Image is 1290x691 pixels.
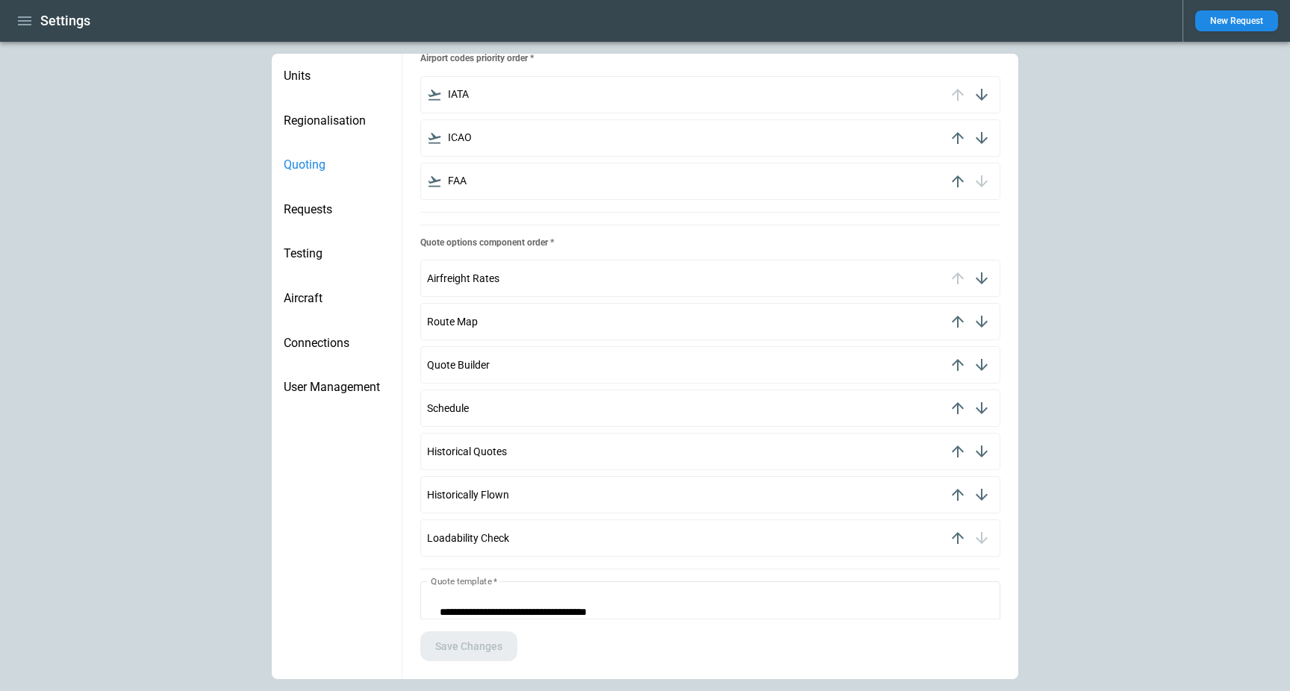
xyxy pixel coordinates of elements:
[431,575,497,587] label: Quote template
[284,291,390,306] span: Aircraft
[284,380,390,395] span: User Management
[284,69,390,84] span: Units
[272,187,402,232] div: Requests
[272,365,402,410] div: User Management
[420,346,1000,384] li: Quote Builder
[272,276,402,321] div: Aircraft
[284,336,390,351] span: Connections
[272,231,402,276] div: Testing
[420,519,1000,557] li: Loadability Check
[284,246,390,261] span: Testing
[420,390,1000,427] li: Schedule
[272,321,402,366] div: Connections
[272,99,402,143] div: Regionalisation
[427,174,467,189] div: FAA
[284,113,390,128] span: Regionalisation
[1195,10,1278,31] button: New Request
[40,12,90,30] h1: Settings
[420,433,1000,470] li: Historical Quotes
[427,87,469,102] div: IATA
[284,202,390,217] span: Requests
[420,303,1000,340] li: Route Map
[420,53,1000,64] p: Airport codes priority order *
[427,131,472,146] div: ICAO
[272,143,402,187] div: Quoting
[420,237,1000,248] p: Quote options component order *
[284,157,390,172] span: Quoting
[420,476,1000,513] li: Historically Flown
[272,54,402,99] div: Units
[420,260,1000,297] li: Airfreight Rates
